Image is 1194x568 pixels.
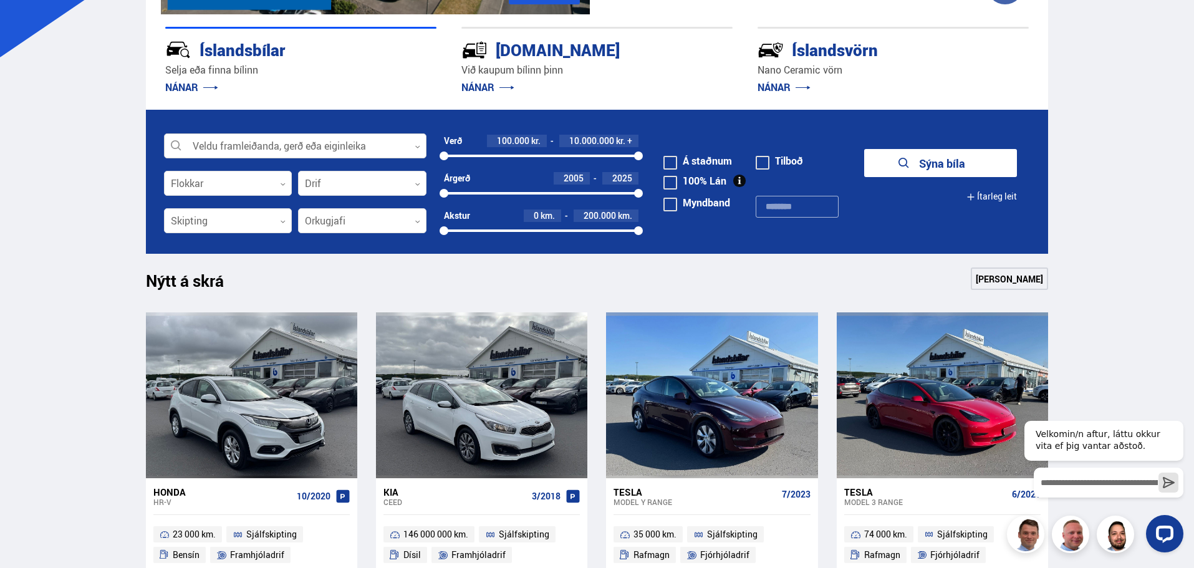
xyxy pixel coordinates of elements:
[707,527,758,542] span: Sjálfskipting
[461,80,514,94] a: NÁNAR
[1012,489,1041,499] span: 6/2021
[663,176,726,186] label: 100% Lán
[864,527,907,542] span: 74 000 km.
[937,527,988,542] span: Sjálfskipting
[564,172,584,184] span: 2005
[584,209,616,221] span: 200.000
[444,136,462,146] div: Verð
[844,486,1007,498] div: Tesla
[383,498,527,506] div: Ceed
[614,498,776,506] div: Model Y RANGE
[165,80,218,94] a: NÁNAR
[165,37,191,63] img: JRvxyua_JYH6wB4c.svg
[173,547,200,562] span: Bensín
[614,486,776,498] div: Tesla
[173,527,216,542] span: 23 000 km.
[461,37,488,63] img: tr5P-W3DuiFaO7aO.svg
[532,491,561,501] span: 3/2018
[569,135,614,147] span: 10.000.000
[971,267,1048,290] a: [PERSON_NAME]
[612,172,632,184] span: 2025
[966,183,1017,211] button: Ítarleg leit
[633,527,676,542] span: 35 000 km.
[153,498,292,506] div: HR-V
[758,63,1029,77] p: Nano Ceramic vörn
[627,136,632,146] span: +
[499,527,549,542] span: Sjálfskipting
[758,80,811,94] a: NÁNAR
[930,547,980,562] span: Fjórhjóladrif
[844,498,1007,506] div: Model 3 RANGE
[1014,398,1188,562] iframe: LiveChat chat widget
[534,209,539,221] span: 0
[461,63,733,77] p: Við kaupum bílinn þinn
[153,486,292,498] div: Honda
[403,547,421,562] span: Dísil
[497,135,529,147] span: 100.000
[864,149,1017,177] button: Sýna bíla
[663,198,730,208] label: Myndband
[451,547,506,562] span: Framhjóladrif
[618,211,632,221] span: km.
[246,527,297,542] span: Sjálfskipting
[541,211,555,221] span: km.
[700,547,749,562] span: Fjórhjóladrif
[782,489,811,499] span: 7/2023
[165,38,392,60] div: Íslandsbílar
[444,173,470,183] div: Árgerð
[756,156,803,166] label: Tilboð
[403,527,468,542] span: 146 000 000 km.
[864,547,900,562] span: Rafmagn
[383,486,527,498] div: Kia
[165,63,436,77] p: Selja eða finna bílinn
[461,38,688,60] div: [DOMAIN_NAME]
[444,211,470,221] div: Akstur
[1009,517,1046,555] img: FbJEzSuNWCJXmdc-.webp
[663,156,732,166] label: Á staðnum
[758,37,784,63] img: -Svtn6bYgwAsiwNX.svg
[616,136,625,146] span: kr.
[297,491,330,501] span: 10/2020
[230,547,284,562] span: Framhjóladrif
[146,271,246,297] h1: Nýtt á skrá
[531,136,541,146] span: kr.
[758,38,985,60] div: Íslandsvörn
[633,547,670,562] span: Rafmagn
